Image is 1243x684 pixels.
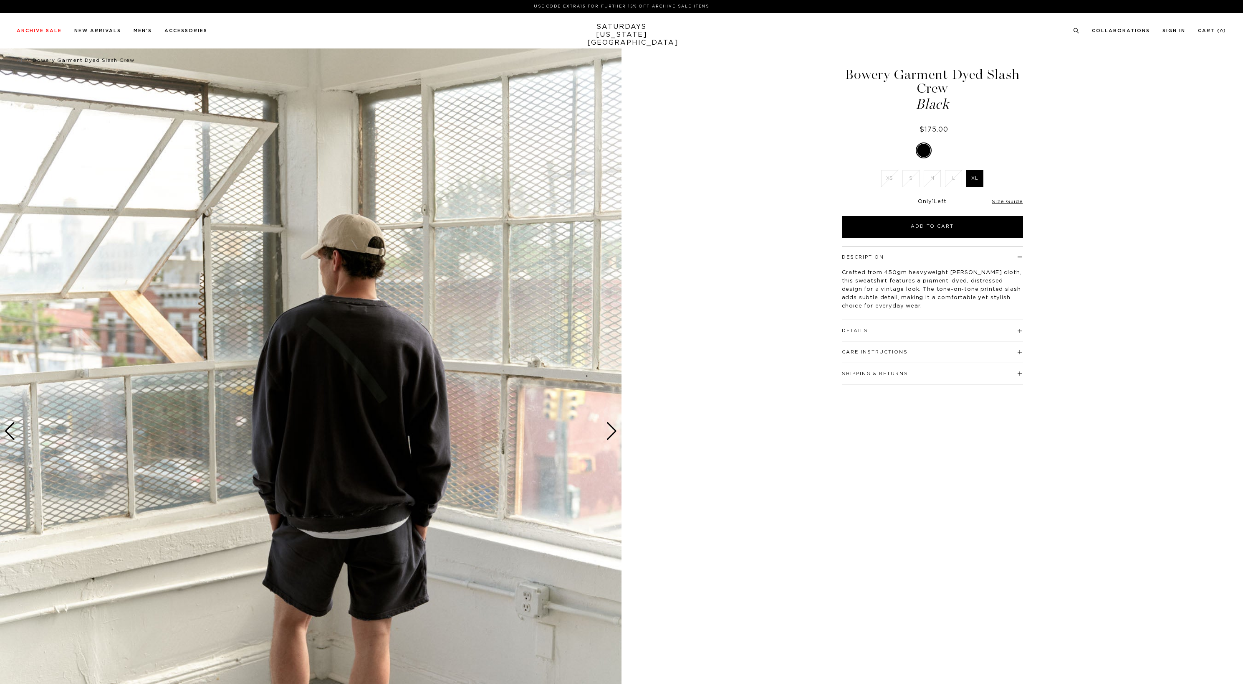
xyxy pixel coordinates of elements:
a: Cart (0) [1198,28,1226,33]
small: 0 [1220,29,1223,33]
button: Shipping & Returns [842,371,908,376]
div: Previous slide [4,422,15,440]
span: 1 [932,199,934,204]
button: Details [842,328,868,333]
button: Add to Cart [842,216,1023,238]
a: All [17,58,24,63]
a: Collaborations [1092,28,1150,33]
span: Bowery Garment Dyed Slash Crew [33,58,134,63]
button: Care Instructions [842,350,908,354]
div: Next slide [606,422,617,440]
button: Description [842,255,884,259]
a: Sign In [1162,28,1185,33]
p: Crafted from 450gm heavyweight [PERSON_NAME] cloth, this sweatshirt features a pigment-dyed, dist... [842,269,1023,310]
a: Men's [134,28,152,33]
a: Size Guide [992,199,1023,204]
label: XL [966,170,983,187]
div: Only Left [842,198,1023,206]
a: Accessories [164,28,207,33]
span: $175.00 [920,126,948,133]
p: Use Code EXTRA15 for Further 15% Off Archive Sale Items [20,3,1223,10]
a: SATURDAYS[US_STATE][GEOGRAPHIC_DATA] [587,23,656,47]
a: Archive Sale [17,28,62,33]
a: New Arrivals [74,28,121,33]
h1: Bowery Garment Dyed Slash Crew [841,68,1024,111]
span: Black [841,97,1024,111]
